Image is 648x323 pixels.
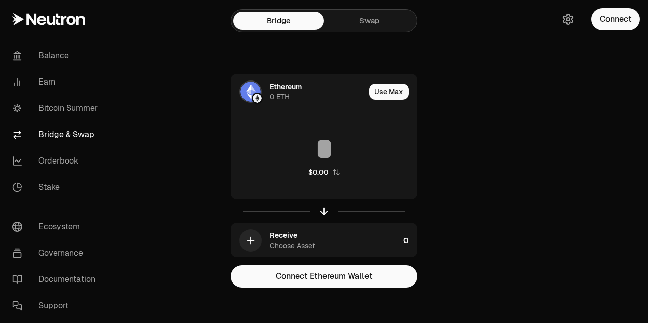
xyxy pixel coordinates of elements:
[308,167,340,177] button: $0.00
[231,223,399,258] div: ReceiveChoose Asset
[4,43,109,69] a: Balance
[308,167,328,177] div: $0.00
[233,12,324,30] a: Bridge
[4,122,109,148] a: Bridge & Swap
[270,82,302,92] div: Ethereum
[231,223,417,258] button: ReceiveChoose Asset0
[4,148,109,174] a: Orderbook
[4,214,109,240] a: Ecosystem
[403,223,417,258] div: 0
[4,266,109,293] a: Documentation
[4,69,109,95] a: Earn
[369,84,409,100] button: Use Max
[4,240,109,266] a: Governance
[324,12,415,30] a: Swap
[270,240,315,251] div: Choose Asset
[270,92,290,102] div: 0 ETH
[591,8,640,30] button: Connect
[4,293,109,319] a: Support
[231,265,417,288] button: Connect Ethereum Wallet
[4,174,109,200] a: Stake
[253,94,262,103] img: Ethereum Logo
[4,95,109,122] a: Bitcoin Summer
[270,230,297,240] div: Receive
[240,82,261,102] img: ETH Logo
[231,74,365,109] div: ETH LogoEthereum LogoEthereum0 ETH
